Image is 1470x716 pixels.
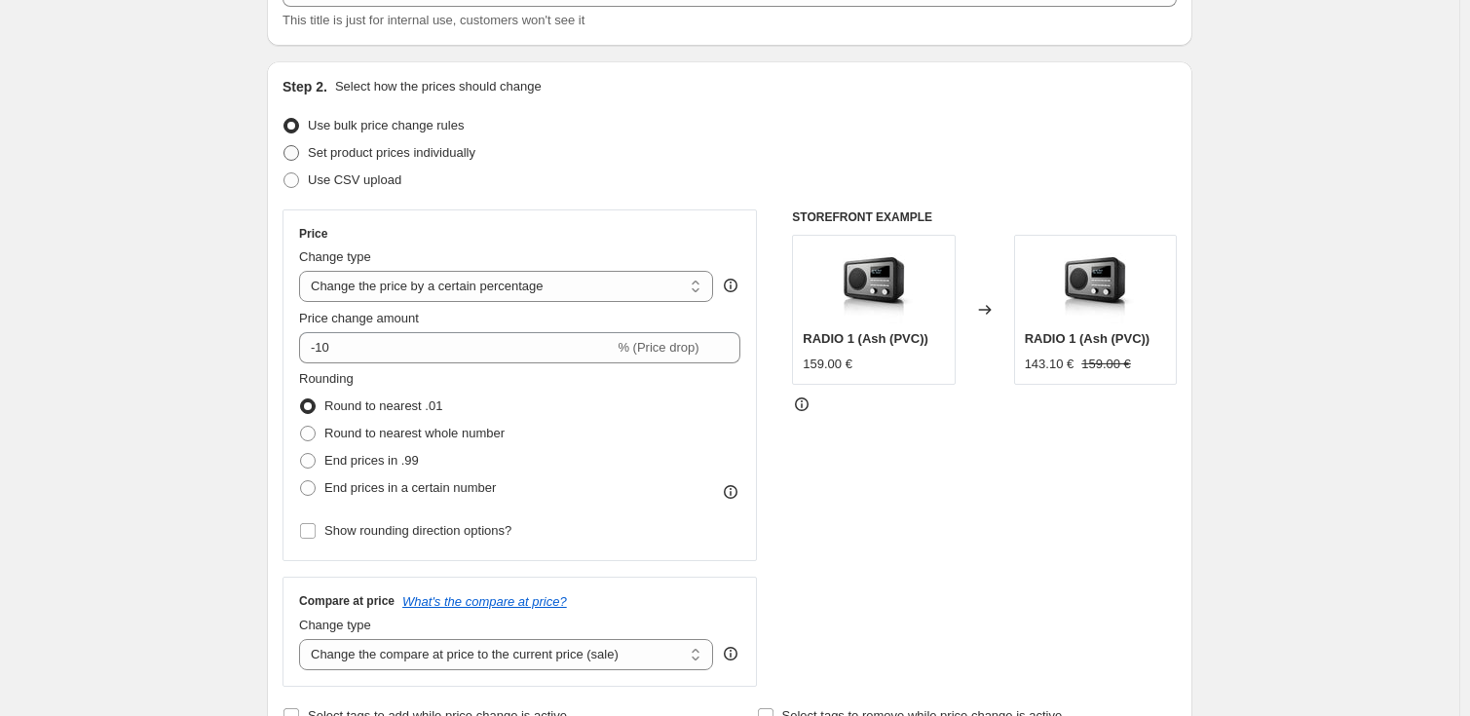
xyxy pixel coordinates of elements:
[308,118,464,132] span: Use bulk price change rules
[721,276,740,295] div: help
[283,77,327,96] h2: Step 2.
[803,355,852,374] div: 159.00 €
[618,340,698,355] span: % (Price drop)
[721,644,740,663] div: help
[299,226,327,242] h3: Price
[283,13,584,27] span: This title is just for internal use, customers won't see it
[1025,331,1150,346] span: RADIO 1 (Ash (PVC))
[792,209,1177,225] h6: STOREFRONT EXAMPLE
[835,245,913,323] img: ARGRADIO1BK_1_80x.jpg
[308,145,475,160] span: Set product prices individually
[335,77,542,96] p: Select how the prices should change
[803,331,928,346] span: RADIO 1 (Ash (PVC))
[324,398,442,413] span: Round to nearest .01
[1056,245,1134,323] img: ARGRADIO1BK_1_80x.jpg
[324,480,496,495] span: End prices in a certain number
[308,172,401,187] span: Use CSV upload
[299,618,371,632] span: Change type
[299,249,371,264] span: Change type
[1025,355,1074,374] div: 143.10 €
[299,311,419,325] span: Price change amount
[324,426,505,440] span: Round to nearest whole number
[299,593,395,609] h3: Compare at price
[1081,355,1131,374] strike: 159.00 €
[324,523,511,538] span: Show rounding direction options?
[402,594,567,609] button: What's the compare at price?
[324,453,419,468] span: End prices in .99
[299,371,354,386] span: Rounding
[299,332,614,363] input: -15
